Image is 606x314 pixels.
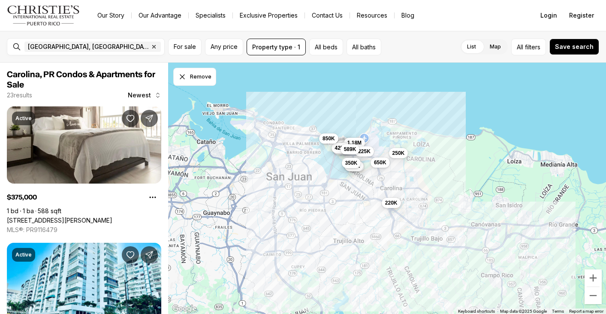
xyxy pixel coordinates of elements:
[345,160,357,166] span: 350K
[564,7,599,24] button: Register
[28,43,149,50] span: [GEOGRAPHIC_DATA], [GEOGRAPHIC_DATA], [GEOGRAPHIC_DATA]
[358,148,371,154] span: 225K
[211,43,238,50] span: Any price
[141,110,158,127] button: Share Property
[540,12,557,19] span: Login
[347,39,381,55] button: All baths
[7,70,155,89] span: Carolina, PR Condos & Apartments for Sale
[381,197,401,208] button: 220K
[347,163,360,169] span: 170K
[549,39,599,55] button: Save search
[323,135,335,142] span: 850K
[344,161,363,171] button: 170K
[340,144,359,154] button: 589K
[331,142,350,153] button: 425K
[173,68,216,86] button: Dismiss drawing
[569,12,594,19] span: Register
[305,9,350,21] button: Contact Us
[395,9,421,21] a: Blog
[141,246,158,263] button: Share Property
[247,39,306,55] button: Property type · 1
[132,9,188,21] a: Our Advantage
[319,133,338,143] button: 850K
[341,158,361,168] button: 350K
[500,309,547,314] span: Map data ©2025 Google
[374,159,386,166] span: 650K
[389,148,408,158] button: 250K
[168,39,202,55] button: For sale
[392,149,404,156] span: 250K
[15,115,32,122] p: Active
[90,9,131,21] a: Our Story
[569,309,603,314] a: Report a map error
[174,43,196,50] span: For sale
[552,309,564,314] a: Terms (opens in new tab)
[370,157,389,167] button: 650K
[483,39,508,54] label: Map
[7,92,32,99] p: 23 results
[347,139,361,146] span: 1.18M
[585,269,602,287] button: Zoom in
[350,9,394,21] a: Resources
[7,217,112,224] a: 5803 JOSÉ M. TARTAK AVE #407, CAROLINA PR, 00979
[555,43,594,50] span: Save search
[15,251,32,258] p: Active
[535,7,562,24] button: Login
[525,42,540,51] span: filters
[345,161,364,171] button: 229K
[385,199,397,206] span: 220K
[332,144,352,154] button: 528K
[344,137,365,148] button: 1.18M
[233,9,305,21] a: Exclusive Properties
[7,5,80,26] img: logo
[339,142,352,149] span: 625K
[205,39,243,55] button: Any price
[122,110,139,127] button: Save Property: 5803 JOSÉ M. TARTAK AVE #407
[309,39,343,55] button: All beds
[585,287,602,304] button: Zoom out
[517,42,523,51] span: All
[128,92,151,99] span: Newest
[144,189,161,206] button: Property options
[511,39,546,55] button: Allfilters
[189,9,232,21] a: Specialists
[123,87,166,104] button: Newest
[122,246,139,263] button: Save Property: 6400 ISLA VERDE AV #12 B
[344,146,356,153] span: 589K
[355,146,374,156] button: 225K
[460,39,483,54] label: List
[335,144,347,151] span: 425K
